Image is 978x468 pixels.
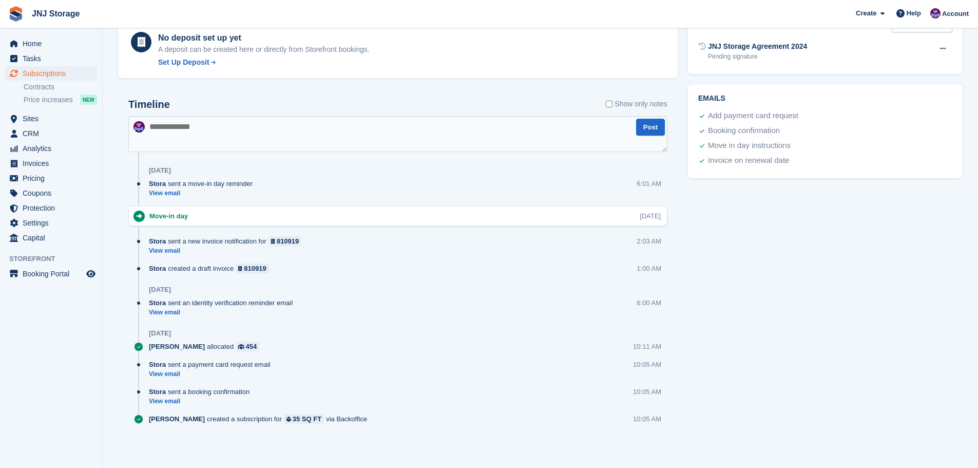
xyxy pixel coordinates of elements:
[149,414,372,424] div: created a subscription for via Backoffice
[149,298,166,308] span: Stora
[149,179,258,189] div: sent a move-in day reminder
[149,179,166,189] span: Stora
[24,94,97,105] a: Price increases NEW
[5,186,97,200] a: menu
[284,414,324,424] a: 35 SQ FT
[23,171,84,185] span: Pricing
[633,360,661,369] div: 10:05 AM
[246,342,257,351] div: 454
[23,141,84,156] span: Analytics
[149,387,166,397] span: Stora
[149,166,171,175] div: [DATE]
[149,397,255,406] a: View email
[5,171,97,185] a: menu
[24,82,97,92] a: Contracts
[907,8,921,18] span: Help
[5,216,97,230] a: menu
[244,264,266,273] div: 810919
[23,216,84,230] span: Settings
[158,44,370,55] p: A deposit can be created here or directly from Storefront bookings.
[606,99,612,109] input: Show only notes
[5,111,97,126] a: menu
[158,57,209,68] div: Set Up Deposit
[23,51,84,66] span: Tasks
[149,387,255,397] div: sent a booking confirmation
[149,329,171,338] div: [DATE]
[85,268,97,280] a: Preview store
[158,57,370,68] a: Set Up Deposit
[128,99,170,110] h2: Timeline
[708,140,791,152] div: Move in day instructions
[23,111,84,126] span: Sites
[5,156,97,171] a: menu
[23,66,84,81] span: Subscriptions
[5,126,97,141] a: menu
[277,236,299,246] div: 810919
[149,360,166,369] span: Stora
[708,52,807,61] div: Pending signature
[698,95,952,103] h2: Emails
[149,360,276,369] div: sent a payment card request email
[23,186,84,200] span: Coupons
[708,110,798,122] div: Add payment card request
[708,125,780,137] div: Booking confirmation
[8,6,24,22] img: stora-icon-8386f47178a22dfd0bd8f6a31ec36ba5ce8667c1dd55bd0f319d3a0aa187defe.svg
[149,308,298,317] a: View email
[637,236,661,246] div: 2:03 AM
[149,189,258,198] a: View email
[23,231,84,245] span: Capital
[930,8,941,18] img: Jonathan Scrase
[293,414,321,424] div: 35 SQ FT
[637,179,661,189] div: 6:01 AM
[633,342,661,351] div: 10:11 AM
[149,236,166,246] span: Stora
[149,264,166,273] span: Stora
[636,119,665,136] button: Post
[149,298,298,308] div: sent an identity verification reminder email
[236,264,269,273] a: 810919
[856,8,876,18] span: Create
[637,298,661,308] div: 6:00 AM
[633,387,661,397] div: 10:05 AM
[236,342,259,351] a: 454
[149,247,306,255] a: View email
[23,201,84,215] span: Protection
[23,156,84,171] span: Invoices
[5,36,97,51] a: menu
[149,370,276,379] a: View email
[133,121,145,133] img: Jonathan Scrase
[633,414,661,424] div: 10:05 AM
[149,342,264,351] div: allocated
[149,414,205,424] span: [PERSON_NAME]
[9,254,102,264] span: Storefront
[269,236,302,246] a: 810919
[149,286,171,294] div: [DATE]
[149,211,193,221] div: Move-in day
[606,99,667,109] label: Show only notes
[80,95,97,105] div: NEW
[5,51,97,66] a: menu
[708,41,807,52] div: JNJ Storage Agreement 2024
[640,211,661,221] div: [DATE]
[149,264,274,273] div: created a draft invoice
[5,231,97,245] a: menu
[23,267,84,281] span: Booking Portal
[708,155,789,167] div: Invoice on renewal date
[637,264,661,273] div: 1:00 AM
[158,32,370,44] div: No deposit set up yet
[28,5,84,22] a: JNJ Storage
[942,9,969,19] span: Account
[5,141,97,156] a: menu
[149,236,306,246] div: sent a new invoice notification for
[5,267,97,281] a: menu
[24,95,73,105] span: Price increases
[23,126,84,141] span: CRM
[23,36,84,51] span: Home
[5,201,97,215] a: menu
[149,342,205,351] span: [PERSON_NAME]
[5,66,97,81] a: menu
